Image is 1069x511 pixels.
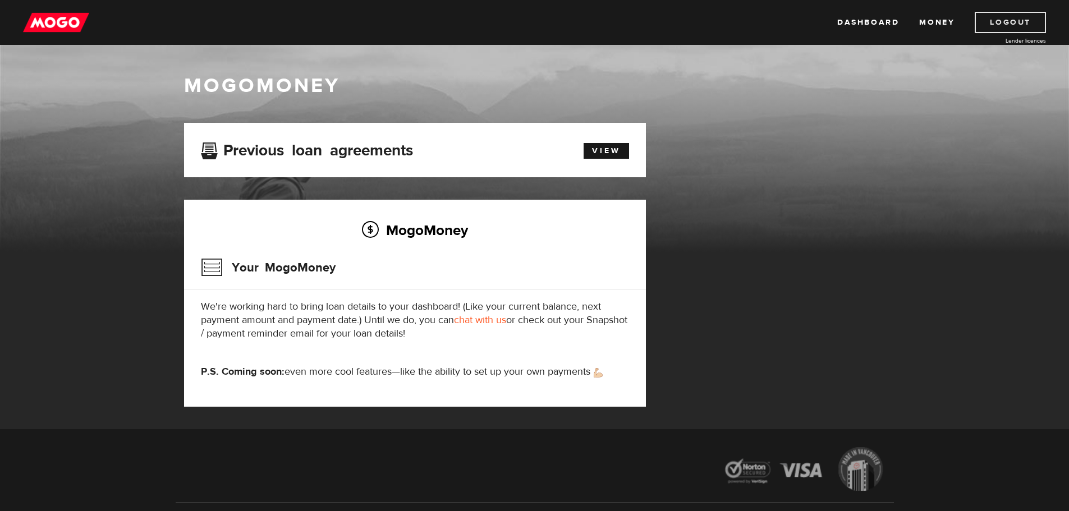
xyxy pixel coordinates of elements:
[201,365,629,379] p: even more cool features—like the ability to set up your own payments
[594,368,603,378] img: strong arm emoji
[201,218,629,242] h2: MogoMoney
[837,12,899,33] a: Dashboard
[23,12,89,33] img: mogo_logo-11ee424be714fa7cbb0f0f49df9e16ec.png
[962,36,1046,45] a: Lender licences
[919,12,955,33] a: Money
[975,12,1046,33] a: Logout
[201,253,336,282] h3: Your MogoMoney
[201,141,413,156] h3: Previous loan agreements
[184,74,886,98] h1: MogoMoney
[201,300,629,340] p: We're working hard to bring loan details to your dashboard! (Like your current balance, next paym...
[714,439,894,502] img: legal-icons-92a2ffecb4d32d839781d1b4e4802d7b.png
[454,314,506,326] a: chat with us
[584,143,629,159] a: View
[201,365,285,378] strong: P.S. Coming soon:
[845,250,1069,511] iframe: LiveChat chat widget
